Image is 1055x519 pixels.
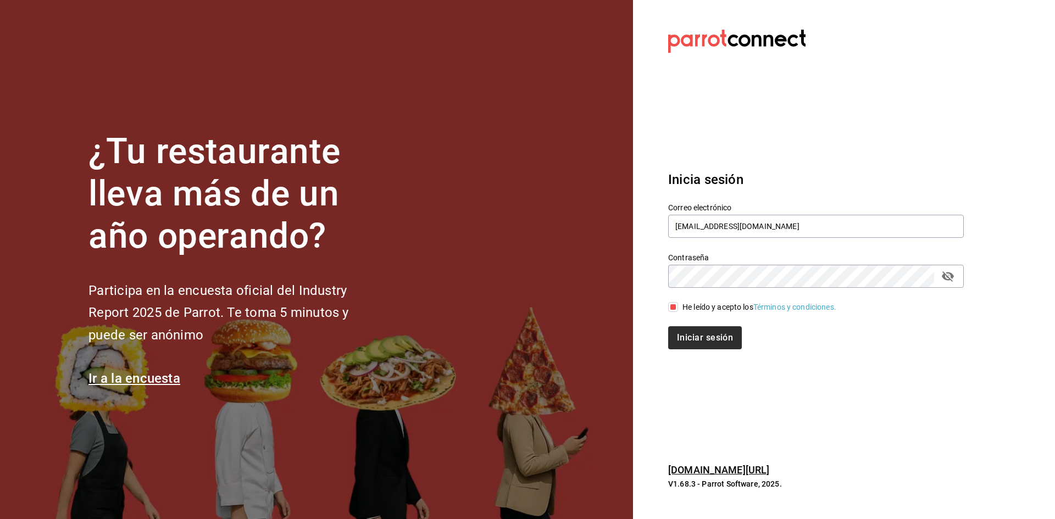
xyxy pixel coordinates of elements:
h1: ¿Tu restaurante lleva más de un año operando? [88,131,385,257]
button: Iniciar sesión [668,326,742,349]
p: V1.68.3 - Parrot Software, 2025. [668,478,964,489]
h3: Inicia sesión [668,170,964,189]
label: Correo electrónico [668,204,964,211]
a: [DOMAIN_NAME][URL] [668,464,769,476]
div: He leído y acepto los [682,302,836,313]
a: Términos y condiciones. [753,303,836,311]
label: Contraseña [668,254,964,261]
input: Ingresa tu correo electrónico [668,215,964,238]
a: Ir a la encuesta [88,371,180,386]
button: passwordField [939,267,957,286]
h2: Participa en la encuesta oficial del Industry Report 2025 de Parrot. Te toma 5 minutos y puede se... [88,280,385,347]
